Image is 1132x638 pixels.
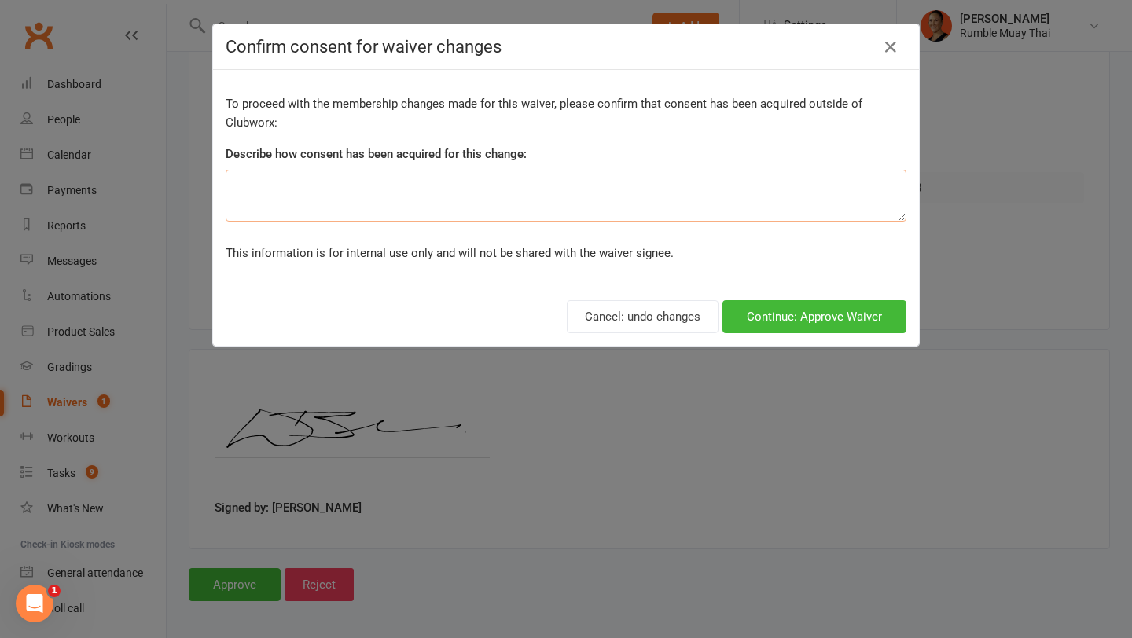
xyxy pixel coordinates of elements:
span: Confirm consent for waiver changes [226,37,502,57]
button: Cancel: undo changes [567,300,719,333]
iframe: Intercom live chat [16,585,53,622]
span: 1 [48,585,61,597]
button: Close [878,35,903,60]
p: This information is for internal use only and will not be shared with the waiver signee. [226,244,906,262]
p: To proceed with the membership changes made for this waiver, please confirm that consent has been... [226,94,906,132]
label: Describe how consent has been acquired for this change: [226,145,527,163]
button: Continue: Approve Waiver [722,300,906,333]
